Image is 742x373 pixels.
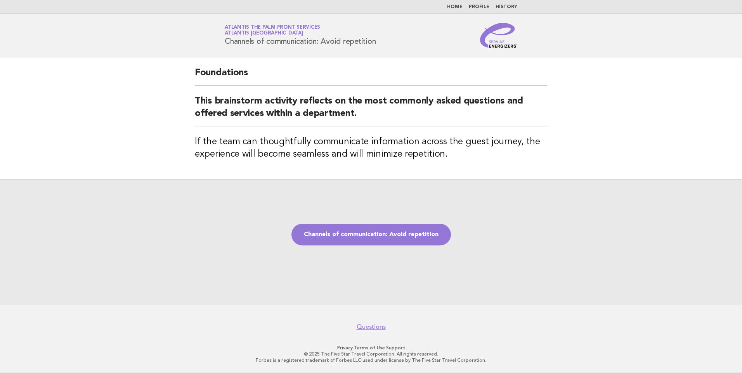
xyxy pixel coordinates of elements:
a: Atlantis The Palm Front ServicesAtlantis [GEOGRAPHIC_DATA] [225,25,320,36]
a: Home [447,5,463,9]
h1: Channels of communication: Avoid repetition [225,25,376,45]
a: Profile [469,5,489,9]
img: Service Energizers [480,23,517,48]
h3: If the team can thoughtfully communicate information across the guest journey, the experience wil... [195,136,547,161]
span: Atlantis [GEOGRAPHIC_DATA] [225,31,303,36]
a: Privacy [337,345,353,351]
a: Terms of Use [354,345,385,351]
a: Questions [357,323,386,331]
a: Channels of communication: Avoid repetition [291,224,451,245]
h2: Foundations [195,67,547,86]
p: · · [133,345,609,351]
p: Forbes is a registered trademark of Forbes LLC used under license by The Five Star Travel Corpora... [133,357,609,363]
h2: This brainstorm activity reflects on the most commonly asked questions and offered services withi... [195,95,547,126]
a: Support [386,345,405,351]
p: © 2025 The Five Star Travel Corporation. All rights reserved. [133,351,609,357]
a: History [496,5,517,9]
